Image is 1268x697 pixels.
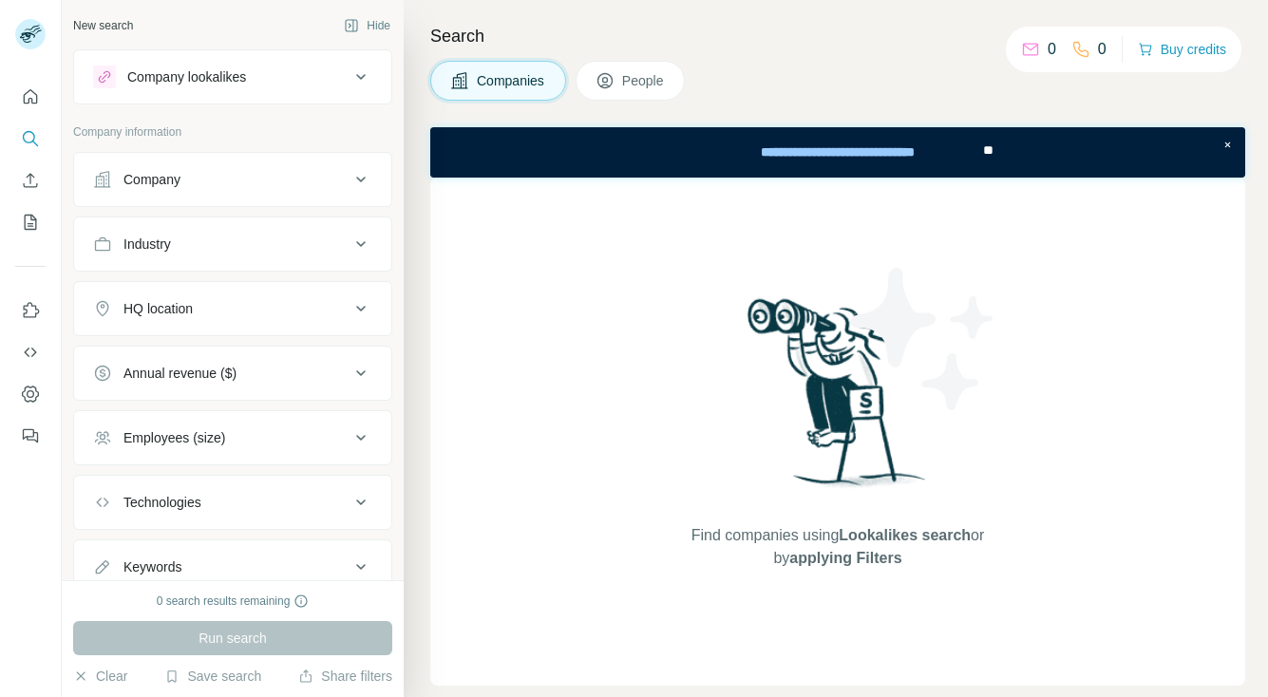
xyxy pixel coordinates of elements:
[123,235,171,254] div: Industry
[1048,38,1056,61] p: 0
[74,350,391,396] button: Annual revenue ($)
[127,67,246,86] div: Company lookalikes
[839,527,971,543] span: Lookalikes search
[15,293,46,328] button: Use Surfe on LinkedIn
[15,335,46,369] button: Use Surfe API
[686,524,990,570] span: Find companies using or by
[477,71,546,90] span: Companies
[123,557,181,576] div: Keywords
[622,71,666,90] span: People
[1098,38,1107,61] p: 0
[430,23,1245,49] h4: Search
[15,163,46,198] button: Enrich CSV
[164,667,261,686] button: Save search
[123,299,193,318] div: HQ location
[74,544,391,590] button: Keywords
[123,493,201,512] div: Technologies
[74,157,391,202] button: Company
[430,127,1245,178] iframe: Banner
[74,54,391,100] button: Company lookalikes
[1138,36,1226,63] button: Buy credits
[73,123,392,141] p: Company information
[739,293,937,505] img: Surfe Illustration - Woman searching with binoculars
[74,286,391,331] button: HQ location
[123,170,180,189] div: Company
[298,667,392,686] button: Share filters
[74,480,391,525] button: Technologies
[73,667,127,686] button: Clear
[15,377,46,411] button: Dashboard
[15,205,46,239] button: My lists
[331,11,404,40] button: Hide
[838,254,1009,424] img: Surfe Illustration - Stars
[15,419,46,453] button: Feedback
[157,593,310,610] div: 0 search results remaining
[15,80,46,114] button: Quick start
[123,428,225,447] div: Employees (size)
[73,17,133,34] div: New search
[789,550,901,566] span: applying Filters
[123,364,237,383] div: Annual revenue ($)
[15,122,46,156] button: Search
[74,415,391,461] button: Employees (size)
[74,221,391,267] button: Industry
